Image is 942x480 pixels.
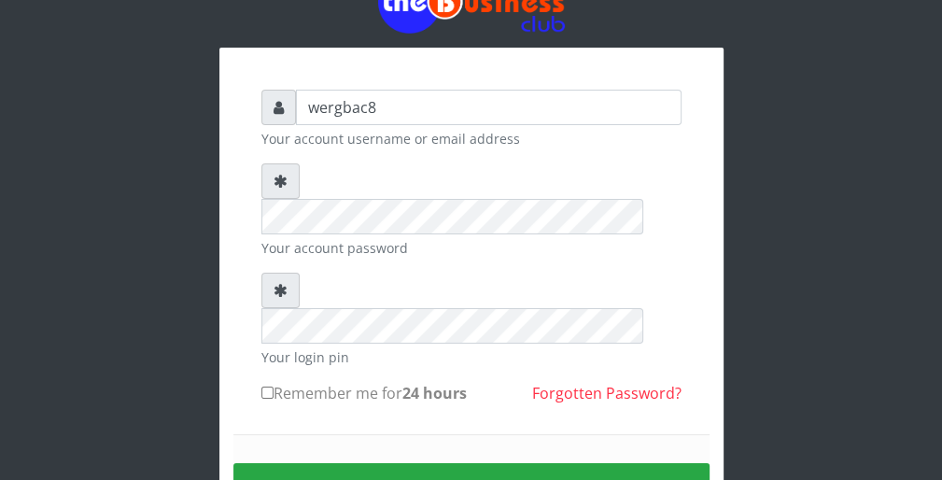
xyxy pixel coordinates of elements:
[261,129,682,148] small: Your account username or email address
[261,347,682,367] small: Your login pin
[532,383,682,403] a: Forgotten Password?
[296,90,682,125] input: Username or email address
[402,383,467,403] b: 24 hours
[261,387,274,399] input: Remember me for24 hours
[261,238,682,258] small: Your account password
[261,382,467,404] label: Remember me for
